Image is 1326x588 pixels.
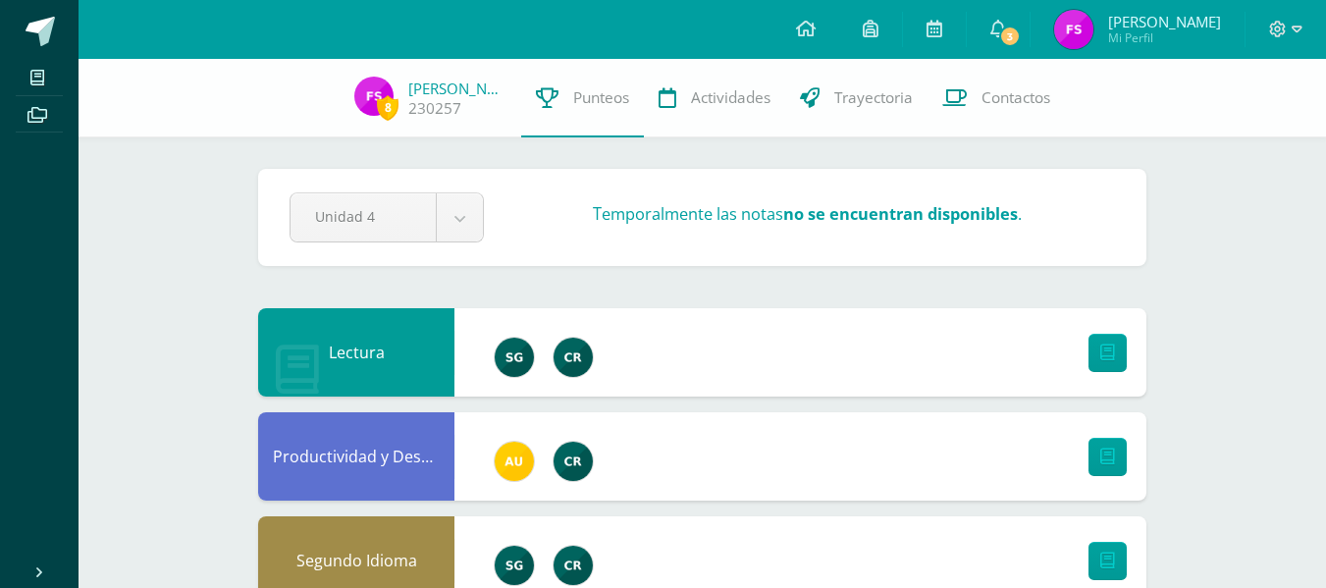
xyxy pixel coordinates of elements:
[377,95,398,120] span: 8
[408,98,461,119] a: 230257
[981,87,1050,108] span: Contactos
[573,87,629,108] span: Punteos
[258,412,454,501] div: Productividad y Desarrollo
[691,87,770,108] span: Actividades
[998,26,1020,47] span: 3
[258,308,454,397] div: Lectura
[1108,29,1221,46] span: Mi Perfil
[783,202,1018,225] strong: no se encuentran disponibles
[495,338,534,377] img: 530ee5c2da1dfcda2874551f306dbc1f.png
[495,546,534,585] img: 530ee5c2da1dfcda2874551f306dbc1f.png
[521,59,644,137] a: Punteos
[1108,12,1221,31] span: [PERSON_NAME]
[291,193,483,241] a: Unidad 4
[785,59,928,137] a: Trayectoria
[354,77,394,116] img: a3483052a407bb74755adaccfe409b5f.png
[1054,10,1093,49] img: a3483052a407bb74755adaccfe409b5f.png
[495,442,534,481] img: 99271ed0fff02474d2ce647803936d58.png
[593,202,1022,225] h3: Temporalmente las notas .
[315,193,411,240] span: Unidad 4
[554,442,593,481] img: e534704a03497a621ce20af3abe0ca0c.png
[644,59,785,137] a: Actividades
[408,79,506,98] a: [PERSON_NAME]
[928,59,1065,137] a: Contactos
[554,546,593,585] img: e534704a03497a621ce20af3abe0ca0c.png
[554,338,593,377] img: e534704a03497a621ce20af3abe0ca0c.png
[834,87,913,108] span: Trayectoria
